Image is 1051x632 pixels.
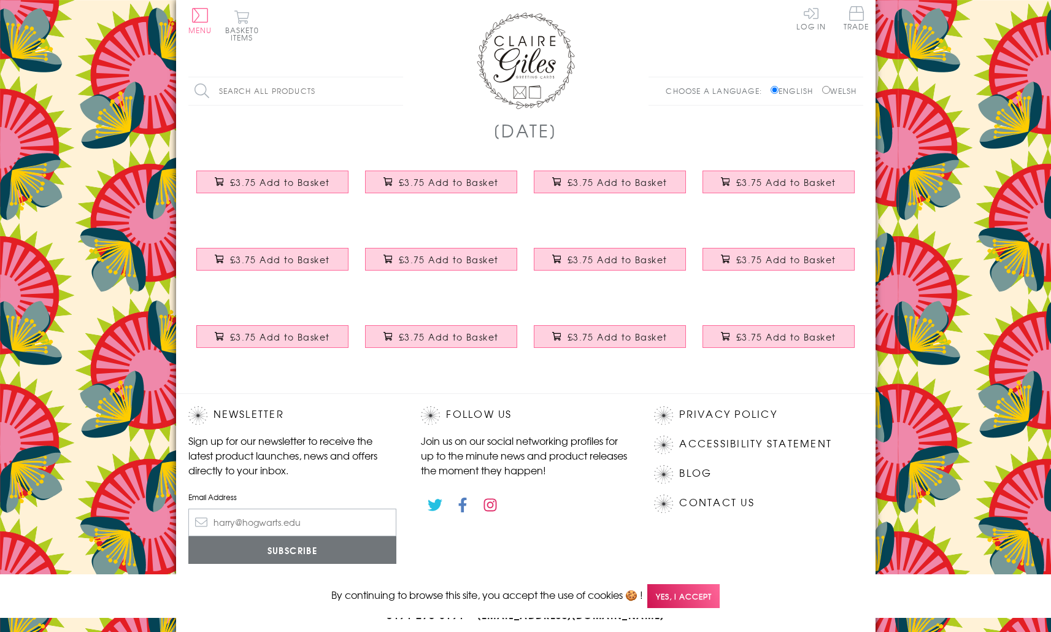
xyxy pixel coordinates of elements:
h1: [DATE] [493,118,558,143]
span: £3.75 Add to Basket [230,176,330,188]
button: £3.75 Add to Basket [703,325,855,348]
a: Trade [844,6,869,33]
span: £3.75 Add to Basket [568,176,668,188]
button: £3.75 Add to Basket [534,248,686,271]
a: Easter Card, Dots & Flowers, Happy Easter, Embellished with colourful pompoms £3.75 Add to Basket [188,316,357,369]
span: £3.75 Add to Basket [736,331,836,343]
img: Claire Giles Greetings Cards [477,12,575,109]
span: £3.75 Add to Basket [230,331,330,343]
button: £3.75 Add to Basket [196,171,348,193]
a: Easter Card, Chick and Wreath, Embellished with colourful pompoms £3.75 Add to Basket [526,316,695,369]
button: £3.75 Add to Basket [534,171,686,193]
input: Welsh [822,86,830,94]
button: £3.75 Add to Basket [703,171,855,193]
span: £3.75 Add to Basket [736,176,836,188]
a: Easter Card, Daffodil Wreath, Happy Easter, Embellished with a colourful tassel £3.75 Add to Basket [526,239,695,291]
a: Blog [679,465,712,482]
button: Basket0 items [225,10,259,41]
input: English [771,86,779,94]
a: Easter Card, Daffodils, Happy Easter, Embellished with a colourful tassel £3.75 Add to Basket [695,316,863,369]
span: Yes, I accept [647,584,720,608]
a: Easter Card, Bouquet, Happy Easter, Embellished with a colourful tassel £3.75 Add to Basket [357,161,526,214]
a: Easter Card, Basket of Eggs, Embellished with colourful pompoms £3.75 Add to Basket [695,239,863,291]
button: £3.75 Add to Basket [534,325,686,348]
span: £3.75 Add to Basket [230,253,330,266]
input: Search [391,77,403,105]
button: £3.75 Add to Basket [365,248,517,271]
h2: Newsletter [188,406,397,425]
label: English [771,85,819,96]
span: £3.75 Add to Basket [568,331,668,343]
a: Easter Card, Big Chocolate filled Easter Egg, Embellished with colourful pompoms £3.75 Add to Basket [357,239,526,291]
a: Easter Card, Rows of Eggs, Happy Easter, Embellished with a colourful tassel £3.75 Add to Basket [188,161,357,214]
input: Subscribe [188,536,397,564]
span: Trade [844,6,869,30]
p: Sign up for our newsletter to receive the latest product launches, news and offers directly to yo... [188,433,397,477]
span: £3.75 Add to Basket [568,253,668,266]
button: Menu [188,8,212,34]
button: £3.75 Add to Basket [196,325,348,348]
label: Email Address [188,491,397,503]
label: Welsh [822,85,857,96]
span: £3.75 Add to Basket [399,253,499,266]
input: harry@hogwarts.edu [188,509,397,536]
h2: Follow Us [421,406,629,425]
button: £3.75 Add to Basket [365,171,517,193]
p: Join us on our social networking profiles for up to the minute news and product releases the mome... [421,433,629,477]
button: £3.75 Add to Basket [196,248,348,271]
a: Contact Us [679,495,754,511]
span: £3.75 Add to Basket [399,331,499,343]
span: Menu [188,25,212,36]
a: Easter Card, Tumbling Flowers, Happy Easter, Embellished with a colourful tassel £3.75 Add to Basket [695,161,863,214]
button: £3.75 Add to Basket [703,248,855,271]
a: Log In [796,6,826,30]
a: Easter Card, Bunny Girl, Hoppy Easter, Embellished with colourful pompoms £3.75 Add to Basket [188,239,357,291]
input: Search all products [188,77,403,105]
a: Privacy Policy [679,406,777,423]
button: £3.75 Add to Basket [365,325,517,348]
a: Easter Card, Chicks with Bunting, Embellished with colourful pompoms £3.75 Add to Basket [357,316,526,369]
span: £3.75 Add to Basket [399,176,499,188]
span: 0 items [231,25,259,43]
p: Choose a language: [666,85,768,96]
a: Accessibility Statement [679,436,832,452]
span: £3.75 Add to Basket [736,253,836,266]
a: Easter Greeting Card, Butterflies & Eggs, Embellished with a colourful tassel £3.75 Add to Basket [526,161,695,214]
